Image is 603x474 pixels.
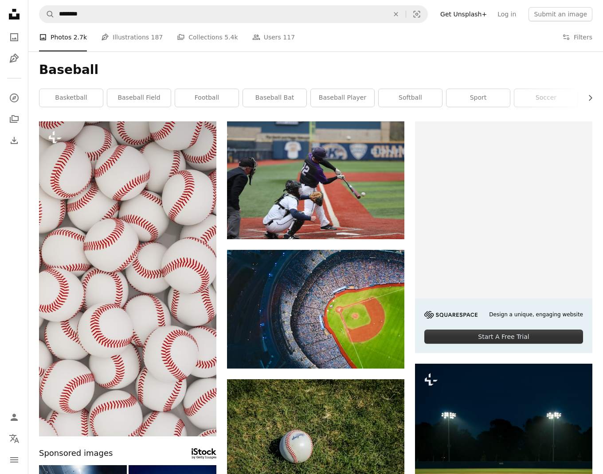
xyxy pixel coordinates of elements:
a: baseball player [311,89,374,107]
a: Log in [492,7,521,21]
a: Illustrations [5,50,23,67]
span: 187 [151,32,163,42]
img: a bunch of baseballs that are white and red [39,121,216,436]
a: baseball field [107,89,171,107]
a: baseball player swinging bat [227,176,404,184]
a: Download History [5,132,23,149]
a: Illustrations 187 [101,23,163,51]
button: Search Unsplash [39,6,55,23]
button: scroll list to the right [582,89,592,107]
a: Explore [5,89,23,107]
span: 5.4k [224,32,238,42]
a: Users 117 [252,23,295,51]
img: aerial photography of baseball stadium [227,250,404,368]
a: football [175,89,239,107]
span: Sponsored images [39,447,113,460]
a: Get Unsplash+ [435,7,492,21]
a: softball [379,89,442,107]
button: Filters [562,23,592,51]
a: soccer [514,89,578,107]
a: basketball [39,89,103,107]
a: sport [446,89,510,107]
img: baseball player swinging bat [227,121,404,239]
span: Design a unique, engaging website [489,311,583,319]
div: Start A Free Trial [424,330,583,344]
img: file-1705255347840-230a6ab5bca9image [424,311,478,319]
button: Submit an image [529,7,592,21]
button: Clear [386,6,406,23]
a: white and red baseball on green grass [227,441,404,449]
span: 117 [283,32,295,42]
a: Collections [5,110,23,128]
a: baseball bat [243,89,306,107]
a: Photos [5,28,23,46]
button: Visual search [406,6,427,23]
a: Design a unique, engaging websiteStart A Free Trial [415,121,592,353]
a: Home — Unsplash [5,5,23,25]
a: aerial photography of baseball stadium [227,305,404,313]
a: Log in / Sign up [5,408,23,426]
a: a bunch of baseballs that are white and red [39,275,216,283]
form: Find visuals sitewide [39,5,428,23]
button: Menu [5,451,23,469]
a: Collections 5.4k [177,23,238,51]
h1: Baseball [39,62,592,78]
button: Language [5,430,23,447]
